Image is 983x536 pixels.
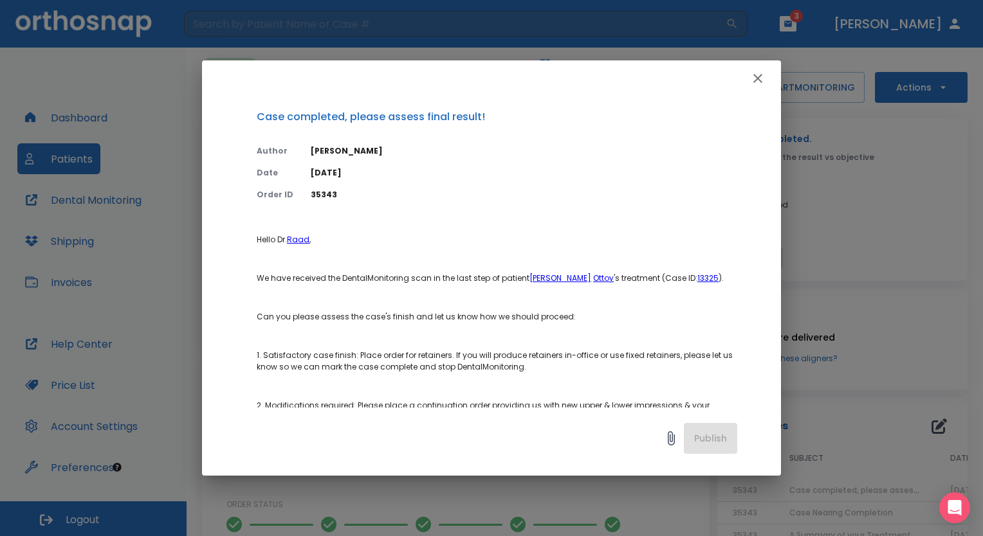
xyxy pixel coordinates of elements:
[257,234,737,246] p: Hello Dr. ,
[257,311,737,323] p: Can you please assess the case's finish and let us know how we should proceed:
[697,272,719,283] a: 13325
[257,272,737,284] p: We have received the DentalMonitoring scan in the last step of patient 's treatment (Case ID: ).
[311,189,737,201] p: 35343
[257,400,737,423] p: 2. Modifications required: Please place a continuation order providing us with new upper & lower ...
[939,492,970,523] div: Open Intercom Messenger
[257,189,295,201] p: Order ID
[257,109,737,125] p: Case completed, please assess final result!
[257,167,295,179] p: Date
[287,234,309,245] a: Raad
[311,145,737,157] p: [PERSON_NAME]
[257,350,737,373] p: 1. Satisfactory case finish: Place order for retainers. If you will produce retainers in-office o...
[593,272,614,283] a: Ottoy
[529,272,591,283] a: [PERSON_NAME]
[311,167,737,179] p: [DATE]
[257,145,295,157] p: Author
